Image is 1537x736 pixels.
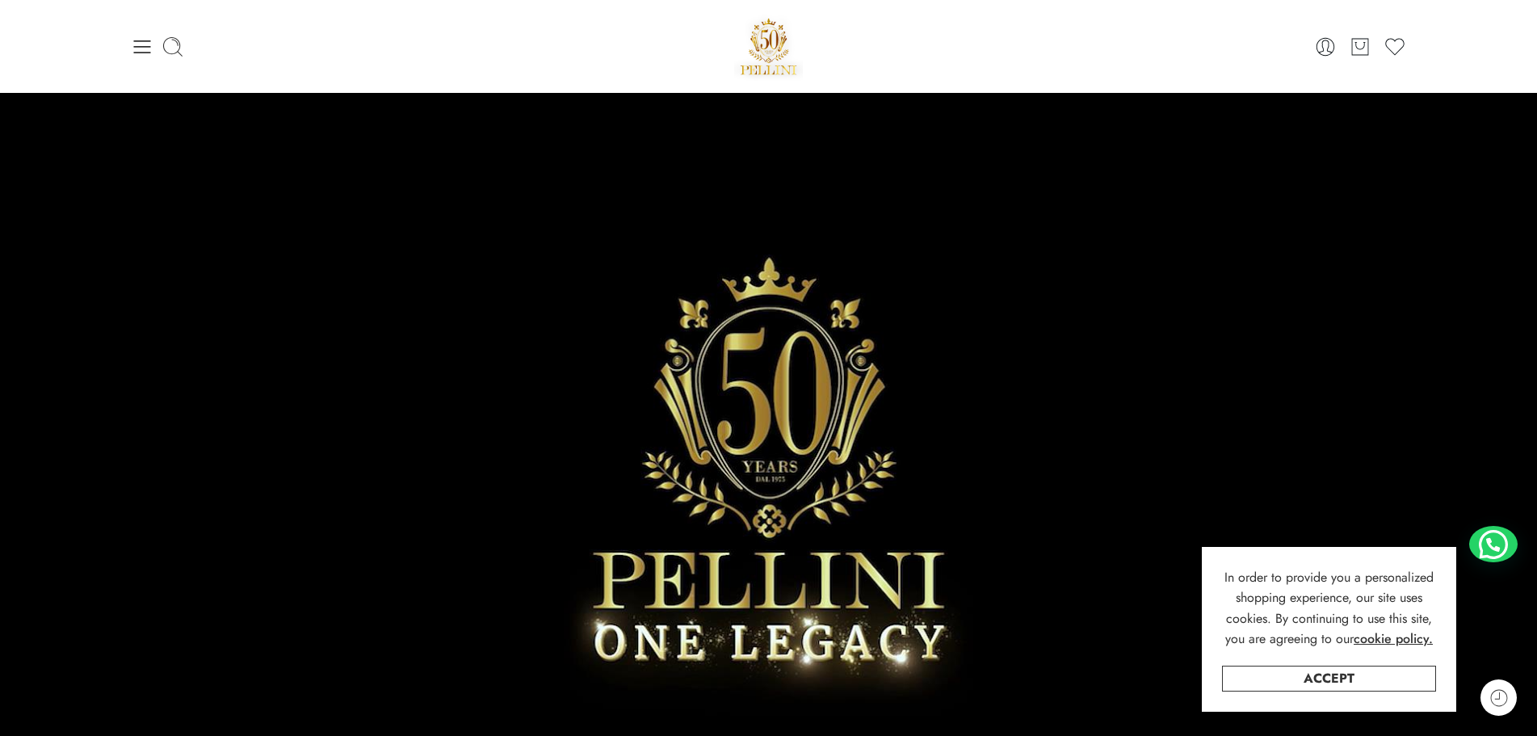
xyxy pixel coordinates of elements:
[1384,36,1406,58] a: Wishlist
[1314,36,1337,58] a: Login / Register
[1354,629,1433,650] a: cookie policy.
[1349,36,1371,58] a: Cart
[734,12,804,81] img: Pellini
[734,12,804,81] a: Pellini -
[1224,568,1434,649] span: In order to provide you a personalized shopping experience, our site uses cookies. By continuing ...
[1222,666,1436,692] a: Accept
